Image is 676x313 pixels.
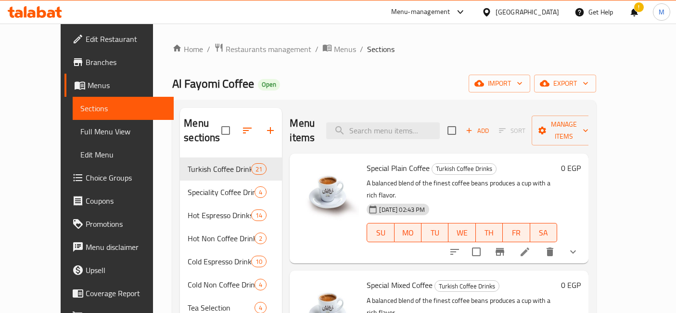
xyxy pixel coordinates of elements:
[659,7,664,17] span: M
[255,280,266,289] span: 4
[180,204,282,227] div: Hot Espresso Drinks14
[432,163,497,175] div: Turkish Coffee Drinks
[255,234,266,243] span: 2
[207,43,210,55] li: /
[462,123,493,138] span: Add item
[322,43,356,55] a: Menus
[442,120,462,141] span: Select section
[86,195,166,207] span: Coupons
[80,103,166,114] span: Sections
[534,75,596,92] button: export
[226,43,311,55] span: Restaurants management
[297,161,359,223] img: Special Plain Coffee
[258,80,280,89] span: Open
[539,118,588,143] span: Manage items
[180,250,282,273] div: Cold Espresso Drinks10
[561,161,581,175] h6: 0 EGP
[216,120,236,141] span: Select all sections
[367,161,430,175] span: Special Plain Coffee
[326,122,440,139] input: search
[73,143,174,166] a: Edit Menu
[375,205,429,214] span: [DATE] 02:43 PM
[172,73,254,94] span: Al Fayomi Coffee
[188,279,255,290] span: Cold Non Coffee Drinks
[398,226,418,240] span: MO
[64,189,174,212] a: Coupons
[86,56,166,68] span: Branches
[188,256,251,267] span: Cold Espresso Drinks
[435,281,499,292] span: Turkish Coffee Drinks
[476,78,523,90] span: import
[64,51,174,74] a: Branches
[367,223,394,242] button: SU
[488,240,511,263] button: Branch-specific-item
[360,43,363,55] li: /
[188,186,255,198] span: Speciality Coffee Drinks
[561,240,585,263] button: show more
[367,177,557,201] p: A balanced blend of the finest coffee beans produces a cup with a rich flavor.
[180,157,282,181] div: Turkish Coffee Drinks21
[538,240,561,263] button: delete
[88,79,166,91] span: Menus
[80,126,166,137] span: Full Menu View
[255,303,266,313] span: 4
[507,226,526,240] span: FR
[371,226,390,240] span: SU
[236,119,259,142] span: Sort sections
[315,43,319,55] li: /
[64,282,174,305] a: Coverage Report
[452,226,472,240] span: WE
[496,7,559,17] div: [GEOGRAPHIC_DATA]
[255,186,267,198] div: items
[64,166,174,189] a: Choice Groups
[180,227,282,250] div: Hot Non Coffee Drinks2
[476,223,503,242] button: TH
[252,211,266,220] span: 14
[73,120,174,143] a: Full Menu View
[64,235,174,259] a: Menu disclaimer
[534,226,553,240] span: SA
[80,149,166,160] span: Edit Menu
[480,226,499,240] span: TH
[180,181,282,204] div: Speciality Coffee Drinks4
[448,223,475,242] button: WE
[86,172,166,183] span: Choice Groups
[184,116,221,145] h2: Menu sections
[561,278,581,292] h6: 0 EGP
[252,165,266,174] span: 21
[469,75,530,92] button: import
[391,6,450,18] div: Menu-management
[64,212,174,235] a: Promotions
[464,125,490,136] span: Add
[86,33,166,45] span: Edit Restaurant
[258,79,280,91] div: Open
[432,163,496,174] span: Turkish Coffee Drinks
[567,246,579,258] svg: Show Choices
[252,257,266,266] span: 10
[64,27,174,51] a: Edit Restaurant
[530,223,557,242] button: SA
[334,43,356,55] span: Menus
[188,233,255,244] span: Hot Non Coffee Drinks
[251,163,267,175] div: items
[255,233,267,244] div: items
[532,116,596,145] button: Manage items
[73,97,174,120] a: Sections
[290,116,315,145] h2: Menu items
[443,240,466,263] button: sort-choices
[466,242,486,262] span: Select to update
[255,188,266,197] span: 4
[172,43,203,55] a: Home
[251,209,267,221] div: items
[86,241,166,253] span: Menu disclaimer
[395,223,421,242] button: MO
[367,278,433,292] span: Special Mixed Coffee
[188,209,251,221] span: Hot Espresso Drinks
[519,246,531,258] a: Edit menu item
[434,280,499,292] div: Turkish Coffee Drinks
